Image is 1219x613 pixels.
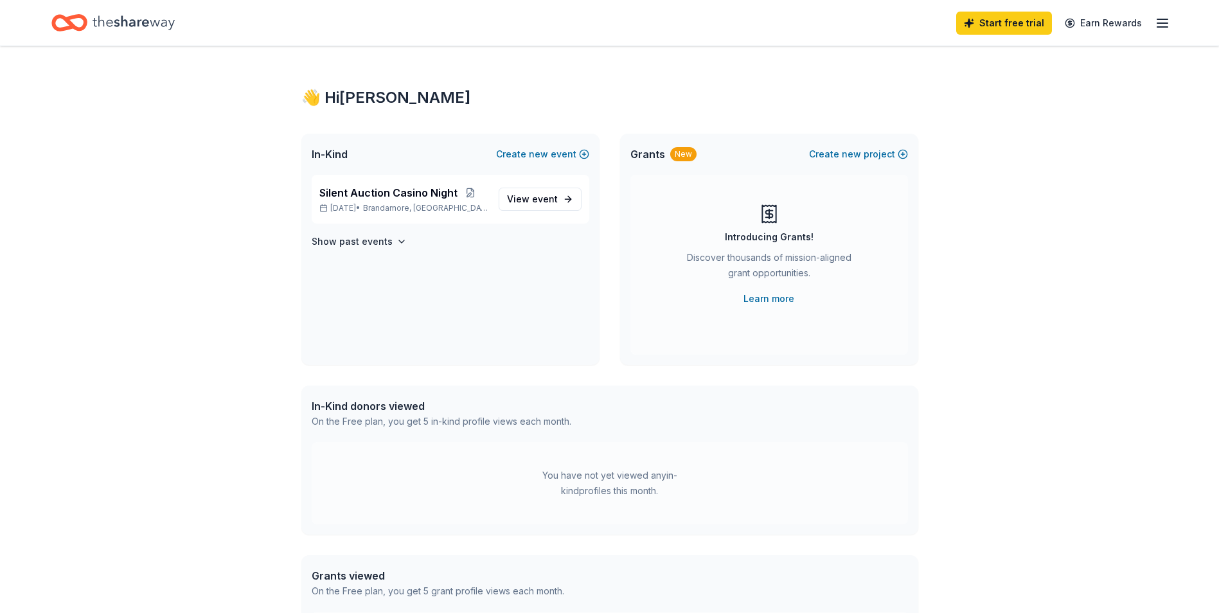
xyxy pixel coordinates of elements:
button: Createnewevent [496,147,589,162]
a: Learn more [743,291,794,306]
span: Brandamore, [GEOGRAPHIC_DATA] [363,203,488,213]
a: Earn Rewards [1057,12,1150,35]
div: On the Free plan, you get 5 grant profile views each month. [312,583,564,599]
div: In-Kind donors viewed [312,398,571,414]
span: Grants [630,147,665,162]
div: Discover thousands of mission-aligned grant opportunities. [682,250,857,286]
div: Grants viewed [312,568,564,583]
h4: Show past events [312,234,393,249]
button: Createnewproject [809,147,908,162]
span: event [532,193,558,204]
div: On the Free plan, you get 5 in-kind profile views each month. [312,414,571,429]
span: new [529,147,548,162]
span: new [842,147,861,162]
p: [DATE] • [319,203,488,213]
button: Show past events [312,234,407,249]
a: Start free trial [956,12,1052,35]
div: New [670,147,697,161]
div: You have not yet viewed any in-kind profiles this month. [529,468,690,499]
span: In-Kind [312,147,348,162]
div: 👋 Hi [PERSON_NAME] [301,87,918,108]
span: Silent Auction Casino Night [319,185,458,200]
span: View [507,191,558,207]
a: Home [51,8,175,38]
a: View event [499,188,582,211]
div: Introducing Grants! [725,229,814,245]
